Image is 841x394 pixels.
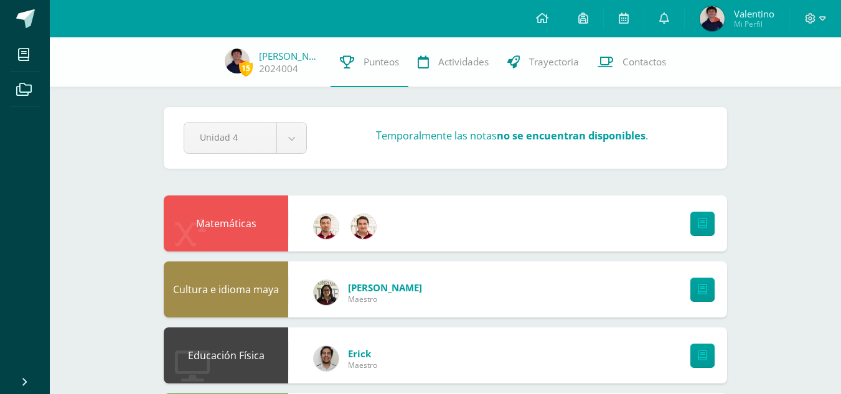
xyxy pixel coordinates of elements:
span: Maestro [348,294,422,304]
img: 4e0900a1d9a69e7bb80937d985fefa87.png [314,346,339,371]
a: Punteos [331,37,408,87]
div: Cultura e idioma maya [164,261,288,317]
a: 2024004 [259,62,298,75]
a: Trayectoria [498,37,588,87]
span: Unidad 4 [200,123,261,152]
span: Contactos [623,55,666,68]
span: Actividades [438,55,489,68]
div: Educación Física [164,327,288,383]
span: Trayectoria [529,55,579,68]
img: 8967023db232ea363fa53c906190b046.png [314,214,339,239]
img: c64be9d0b6a0f58b034d7201874f2d94.png [314,280,339,305]
h3: Temporalmente las notas . [376,129,648,143]
strong: no se encuentran disponibles [497,129,646,143]
span: Mi Perfil [734,19,774,29]
a: Unidad 4 [184,123,306,153]
span: Valentino [734,7,774,20]
span: Maestro [348,360,377,370]
a: Actividades [408,37,498,87]
a: [PERSON_NAME] [259,50,321,62]
a: Erick [348,347,377,360]
span: 15 [239,60,253,76]
span: Punteos [364,55,399,68]
img: 7383fbd875ed3a81cc002658620bcc65.png [700,6,725,31]
img: 7383fbd875ed3a81cc002658620bcc65.png [225,49,250,73]
a: [PERSON_NAME] [348,281,422,294]
a: Contactos [588,37,675,87]
div: Matemáticas [164,195,288,251]
img: 76b79572e868f347d82537b4f7bc2cf5.png [351,214,376,239]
